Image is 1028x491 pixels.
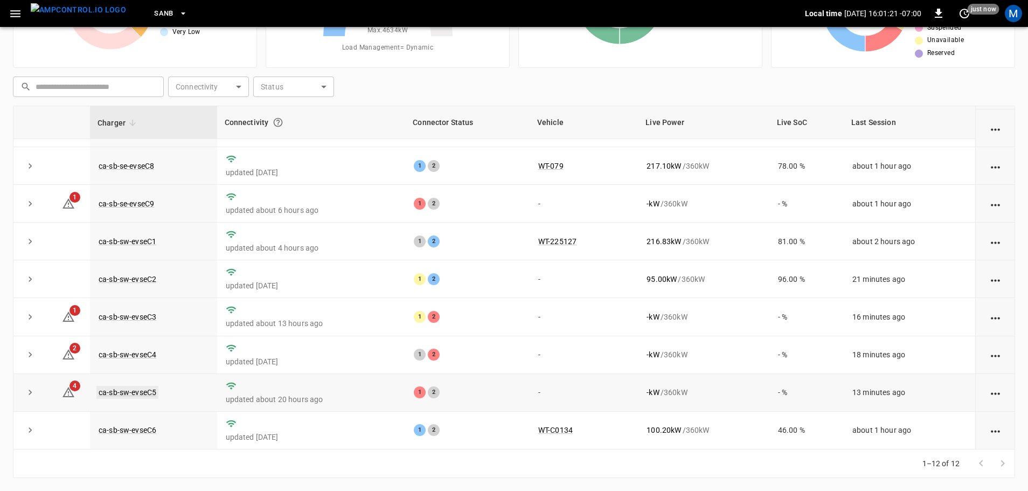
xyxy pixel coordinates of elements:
[414,236,426,247] div: 1
[428,311,440,323] div: 2
[769,374,844,412] td: - %
[530,185,638,223] td: -
[989,123,1002,134] div: action cell options
[647,387,659,398] p: - kW
[538,426,573,434] a: WT-C0134
[538,237,576,246] a: WT-225127
[989,349,1002,360] div: action cell options
[844,260,975,298] td: 21 minutes ago
[647,349,659,360] p: - kW
[70,305,80,316] span: 1
[647,425,681,435] p: 100.20 kW
[530,260,638,298] td: -
[99,313,156,321] a: ca-sb-sw-evseC3
[31,3,126,17] img: ampcontrol.io logo
[414,349,426,361] div: 1
[414,311,426,323] div: 1
[844,185,975,223] td: about 1 hour ago
[769,223,844,260] td: 81.00 %
[226,167,397,178] p: updated [DATE]
[428,386,440,398] div: 2
[844,336,975,374] td: 18 minutes ago
[638,106,769,139] th: Live Power
[647,387,760,398] div: / 360 kW
[844,106,975,139] th: Last Session
[647,236,681,247] p: 216.83 kW
[405,106,530,139] th: Connector Status
[428,349,440,361] div: 2
[844,412,975,449] td: about 1 hour ago
[62,199,75,208] a: 1
[99,237,156,246] a: ca-sb-sw-evseC1
[428,236,440,247] div: 2
[414,198,426,210] div: 1
[769,336,844,374] td: - %
[70,343,80,354] span: 2
[414,273,426,285] div: 1
[769,260,844,298] td: 96.00 %
[150,3,192,24] button: SanB
[22,158,38,174] button: expand row
[844,8,921,19] p: [DATE] 16:01:21 -07:00
[70,192,80,203] span: 1
[99,275,156,283] a: ca-sb-sw-evseC2
[99,426,156,434] a: ca-sb-sw-evseC6
[99,199,154,208] a: ca-sb-se-evseC9
[989,274,1002,285] div: action cell options
[647,198,760,209] div: / 360 kW
[844,374,975,412] td: 13 minutes ago
[844,223,975,260] td: about 2 hours ago
[530,374,638,412] td: -
[922,458,960,469] p: 1–12 of 12
[22,347,38,363] button: expand row
[22,422,38,438] button: expand row
[96,386,158,399] a: ca-sb-sw-evseC5
[22,233,38,250] button: expand row
[647,349,760,360] div: / 360 kW
[22,196,38,212] button: expand row
[530,298,638,336] td: -
[414,424,426,436] div: 1
[769,185,844,223] td: - %
[844,298,975,336] td: 16 minutes ago
[268,113,288,132] button: Connection between the charger and our software.
[530,336,638,374] td: -
[428,198,440,210] div: 2
[647,312,659,322] p: - kW
[927,35,964,46] span: Unavailable
[805,8,842,19] p: Local time
[62,312,75,321] a: 1
[414,386,426,398] div: 1
[647,236,760,247] div: / 360 kW
[62,350,75,358] a: 2
[70,381,80,391] span: 4
[647,312,760,322] div: / 360 kW
[956,5,973,22] button: set refresh interval
[99,350,156,359] a: ca-sb-sw-evseC4
[22,309,38,325] button: expand row
[989,236,1002,247] div: action cell options
[927,23,962,33] span: Suspended
[927,48,955,59] span: Reserved
[530,106,638,139] th: Vehicle
[428,160,440,172] div: 2
[989,312,1002,322] div: action cell options
[989,198,1002,209] div: action cell options
[647,274,760,285] div: / 360 kW
[989,161,1002,171] div: action cell options
[769,412,844,449] td: 46.00 %
[98,116,140,129] span: Charger
[226,432,397,442] p: updated [DATE]
[989,387,1002,398] div: action cell options
[225,113,398,132] div: Connectivity
[769,147,844,185] td: 78.00 %
[154,8,173,20] span: SanB
[172,27,200,38] span: Very Low
[367,25,408,36] span: Max. 4634 kW
[342,43,434,53] span: Load Management = Dynamic
[22,384,38,400] button: expand row
[647,425,760,435] div: / 360 kW
[538,162,564,170] a: WT-079
[226,356,397,367] p: updated [DATE]
[226,205,397,216] p: updated about 6 hours ago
